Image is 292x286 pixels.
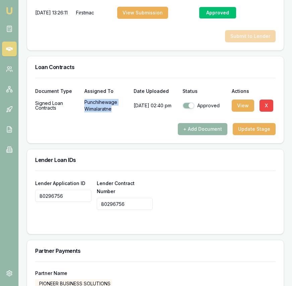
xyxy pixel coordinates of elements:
div: Assigned To [84,89,128,94]
div: Approved [182,102,226,109]
h3: Lender Loan IDs [35,157,276,163]
div: [DATE] 13:26:11 [35,6,71,19]
button: + Add Document [178,123,227,135]
p: Punchihewage Wimalaratne [84,99,128,112]
label: Lender Application ID [35,180,85,186]
div: Status [182,89,226,94]
div: Signed Loan Contracts [35,99,79,112]
div: Actions [232,89,276,94]
div: Document Type [35,89,79,94]
button: View [232,100,254,112]
button: Update Stage [233,123,276,135]
p: Partner Name [35,270,112,277]
label: Lender Contract Number [97,180,135,194]
img: emu-icon-u.png [5,7,13,15]
p: Firstmac [76,6,112,19]
button: X [260,100,273,112]
h3: Loan Contracts [35,64,276,70]
p: [DATE] 02:40 pm [134,99,177,112]
div: Approved [199,7,236,19]
h3: Partner Payments [35,248,276,253]
button: View Submission [117,7,168,19]
div: Date Uploaded [134,89,177,94]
